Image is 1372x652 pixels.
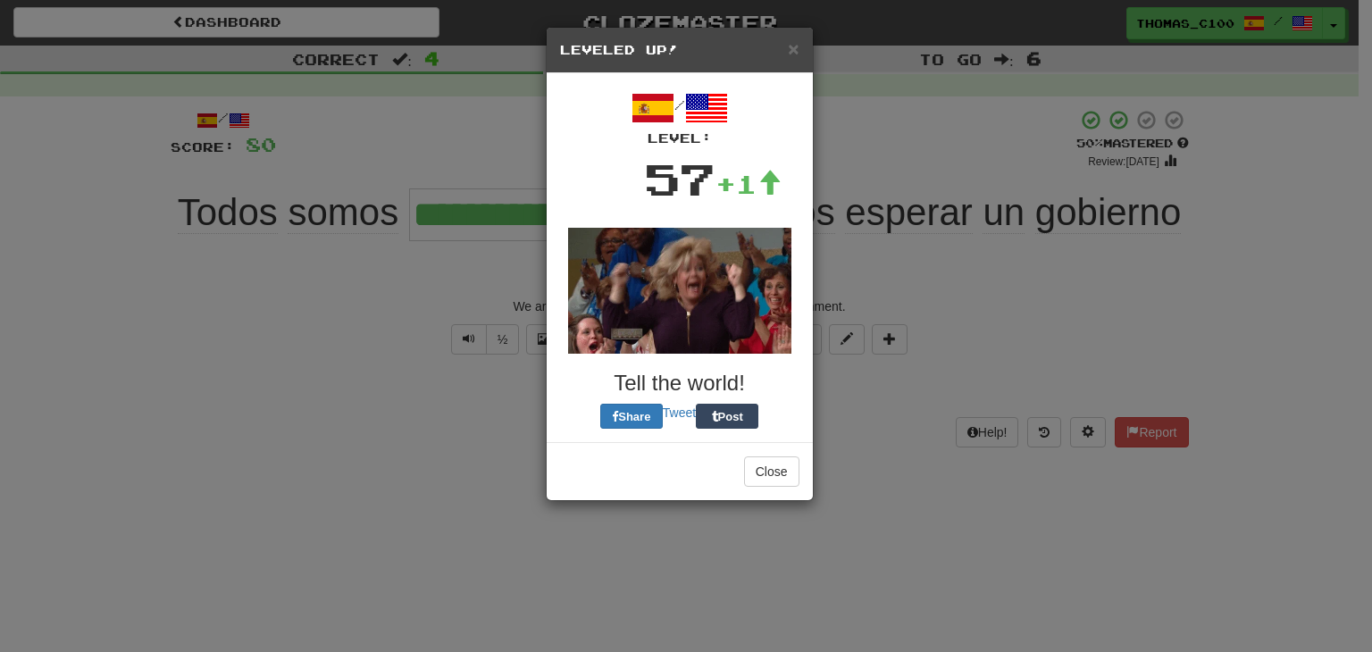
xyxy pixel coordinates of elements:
button: Share [600,404,663,429]
a: Tweet [663,405,696,420]
button: Close [744,456,799,487]
button: Close [788,39,799,58]
div: Level: [560,130,799,147]
div: +1 [715,166,782,202]
span: × [788,38,799,59]
div: 57 [644,147,715,210]
div: / [560,87,799,147]
h5: Leveled Up! [560,41,799,59]
h3: Tell the world! [560,372,799,395]
button: Post [696,404,758,429]
img: happy-lady-c767e5519d6a7a6d241e17537db74d2b6302dbbc2957d4f543dfdf5f6f88f9b5.gif [568,228,791,354]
